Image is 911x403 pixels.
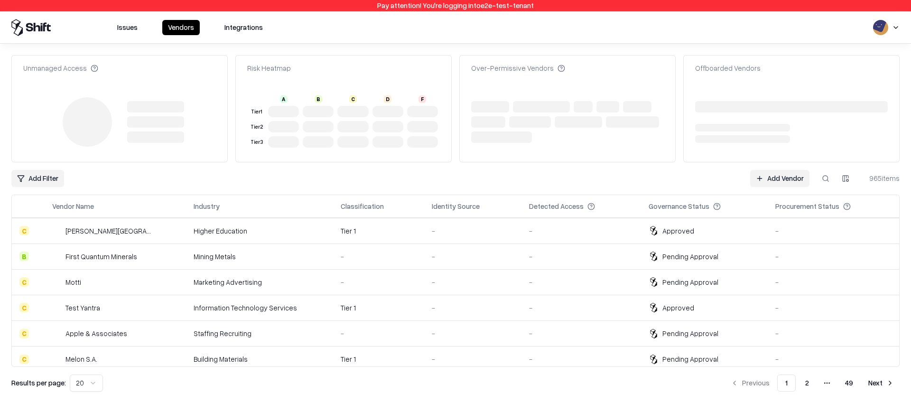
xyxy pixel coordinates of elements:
[52,277,62,287] img: Motti
[219,20,269,35] button: Integrations
[775,226,892,236] div: -
[52,329,62,338] img: Apple & Associates
[280,95,288,103] div: A
[432,277,514,287] div: -
[247,63,291,73] div: Risk Heatmap
[65,354,97,364] div: Melon S.A.
[52,201,94,211] div: Vendor Name
[341,303,417,313] div: Tier 1
[19,303,29,312] div: C
[725,375,900,392] nav: pagination
[194,303,325,313] div: Information Technology Services
[432,201,480,211] div: Identity Source
[249,123,264,131] div: Tier 2
[775,303,892,313] div: -
[249,138,264,146] div: Tier 3
[11,378,66,388] p: Results per page:
[432,303,514,313] div: -
[19,355,29,364] div: C
[432,354,514,364] div: -
[662,303,694,313] div: Approved
[341,354,417,364] div: Tier 1
[194,277,325,287] div: Marketing Advertising
[341,201,384,211] div: Classification
[52,355,62,364] img: Melon S.A.
[432,252,514,262] div: -
[432,328,514,338] div: -
[11,170,64,187] button: Add Filter
[775,252,892,262] div: -
[194,226,325,236] div: Higher Education
[529,252,633,262] div: -
[432,226,514,236] div: -
[65,226,151,236] div: [PERSON_NAME][GEOGRAPHIC_DATA]
[384,95,391,103] div: D
[863,375,900,392] button: Next
[341,277,417,287] div: -
[529,201,584,211] div: Detected Access
[19,277,29,287] div: C
[529,303,633,313] div: -
[418,95,426,103] div: F
[52,226,62,235] img: Reichman University
[775,354,892,364] div: -
[662,277,718,287] div: Pending Approval
[19,226,29,235] div: C
[194,252,325,262] div: Mining Metals
[23,63,98,73] div: Unmanaged Access
[775,277,892,287] div: -
[837,375,861,392] button: 49
[162,20,200,35] button: Vendors
[19,329,29,338] div: C
[19,252,29,261] div: B
[315,95,322,103] div: B
[529,277,633,287] div: -
[529,226,633,236] div: -
[65,328,127,338] div: Apple & Associates
[775,201,839,211] div: Procurement Status
[750,170,809,187] a: Add Vendor
[249,108,264,116] div: Tier 1
[662,226,694,236] div: Approved
[662,328,718,338] div: Pending Approval
[194,201,220,211] div: Industry
[471,63,565,73] div: Over-Permissive Vendors
[341,226,417,236] div: Tier 1
[529,328,633,338] div: -
[649,201,709,211] div: Governance Status
[349,95,357,103] div: C
[65,252,137,262] div: First Quantum Minerals
[194,354,325,364] div: Building Materials
[112,20,143,35] button: Issues
[695,63,761,73] div: Offboarded Vendors
[798,375,817,392] button: 2
[52,252,62,261] img: First Quantum Minerals
[777,375,796,392] button: 1
[662,354,718,364] div: Pending Approval
[662,252,718,262] div: Pending Approval
[341,328,417,338] div: -
[65,303,100,313] div: Test Yantra
[65,277,81,287] div: Motti
[775,328,892,338] div: -
[862,173,900,183] div: 965 items
[341,252,417,262] div: -
[52,303,62,312] img: Test Yantra
[529,354,633,364] div: -
[194,328,325,338] div: Staffing Recruiting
